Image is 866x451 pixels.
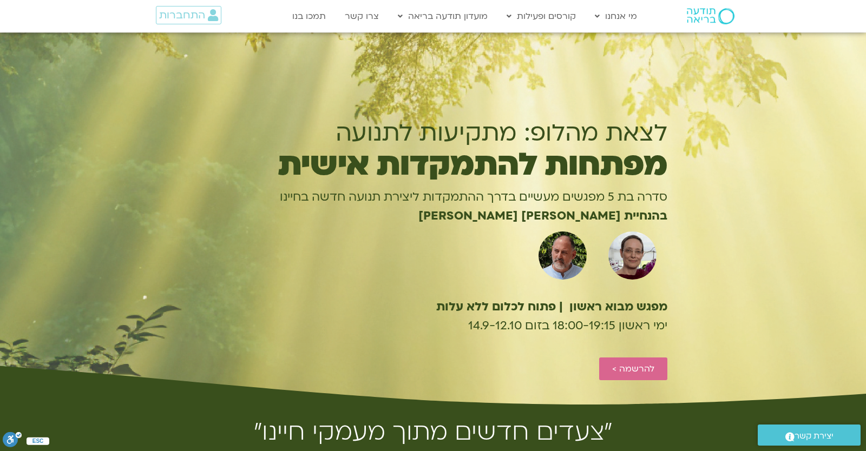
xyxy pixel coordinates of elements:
[418,208,667,224] b: בהנחיית [PERSON_NAME] [PERSON_NAME]
[199,152,667,177] h1: מפתחות להתמקדות אישית
[501,6,581,26] a: קורסים ופעילות
[392,6,493,26] a: מועדון תודעה בריאה
[199,316,667,335] p: ימי ראשון 18:00-19:15 בזום 14.9-12.10
[135,423,731,441] h2: ״צעדים חדשים מתוך מעמקי חיינו״
[287,6,331,26] a: תמכו בנו
[159,9,205,21] span: התחברות
[436,299,667,315] b: מפגש מבוא ראשון | פתוח לכלום ללא עלות
[199,120,667,147] h1: לצאת מהלופ: מתקיעות לתנועה
[589,6,642,26] a: מי אנחנו
[687,8,734,24] img: תודעה בריאה
[599,357,667,380] a: להרשמה >
[795,429,834,443] span: יצירת קשר
[199,188,667,207] p: סדרה בת 5 מפגשים מעשיים בדרך ההתמקדות ליצירת תנועה חדשה בחיינו
[612,364,654,374] span: להרשמה >
[339,6,384,26] a: צרו קשר
[156,6,221,24] a: התחברות
[758,425,861,446] a: יצירת קשר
